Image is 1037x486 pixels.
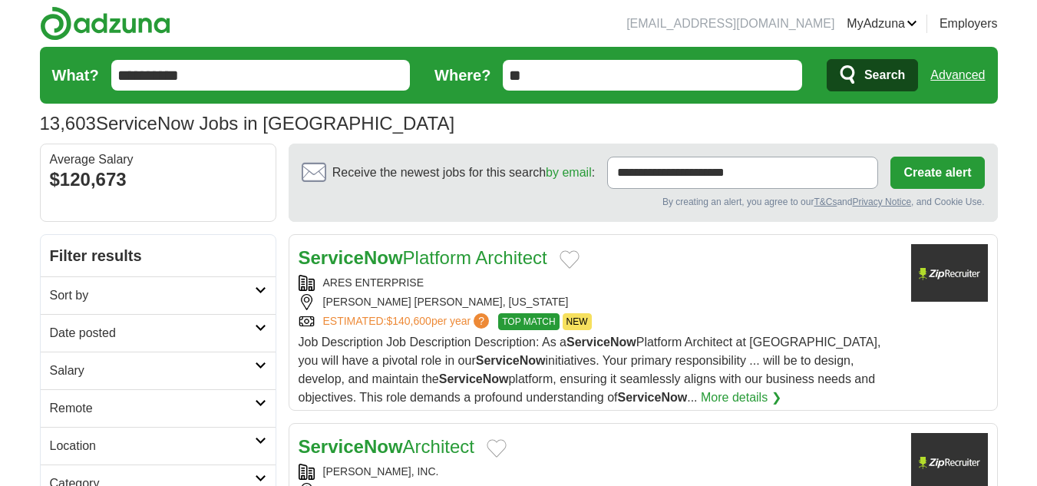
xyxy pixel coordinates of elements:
a: ServiceNowPlatform Architect [299,247,547,268]
span: 13,603 [40,110,96,137]
span: TOP MATCH [498,313,559,330]
a: Remote [41,389,276,427]
a: T&Cs [814,197,837,207]
a: Privacy Notice [852,197,911,207]
a: Sort by [41,276,276,314]
div: Average Salary [50,154,266,166]
h2: Salary [50,362,255,380]
a: ESTIMATED:$140,600per year? [323,313,493,330]
a: Advanced [930,60,985,91]
a: Salary [41,352,276,389]
span: Receive the newest jobs for this search : [332,164,595,182]
strong: ServiceNow [476,354,546,367]
div: ARES ENTERPRISE [299,275,899,291]
strong: ServiceNow [439,372,509,385]
img: Adzuna logo [40,6,170,41]
span: ? [474,313,489,329]
img: Company logo [911,244,988,302]
span: NEW [563,313,592,330]
li: [EMAIL_ADDRESS][DOMAIN_NAME] [626,15,834,33]
button: Search [827,59,918,91]
h1: ServiceNow Jobs in [GEOGRAPHIC_DATA] [40,113,455,134]
h2: Sort by [50,286,255,305]
a: ServiceNowArchitect [299,436,474,457]
span: Search [864,60,905,91]
div: [PERSON_NAME], INC. [299,464,899,480]
h2: Filter results [41,235,276,276]
label: Where? [434,64,490,87]
button: Add to favorite jobs [560,250,580,269]
div: By creating an alert, you agree to our and , and Cookie Use. [302,195,985,209]
a: MyAdzuna [847,15,917,33]
label: What? [52,64,99,87]
a: by email [546,166,592,179]
span: Job Description Job Description Description: As a Platform Architect at [GEOGRAPHIC_DATA], you wi... [299,336,881,404]
a: Location [41,427,276,465]
h2: Date posted [50,324,255,342]
div: [PERSON_NAME] [PERSON_NAME], [US_STATE] [299,294,899,310]
h2: Location [50,437,255,455]
strong: ServiceNow [566,336,636,349]
a: More details ❯ [701,388,781,407]
strong: ServiceNow [299,247,403,268]
h2: Remote [50,399,255,418]
button: Create alert [890,157,984,189]
strong: ServiceNow [299,436,403,457]
a: Date posted [41,314,276,352]
button: Add to favorite jobs [487,439,507,458]
span: $140,600 [386,315,431,327]
a: Employers [940,15,998,33]
strong: ServiceNow [617,391,687,404]
div: $120,673 [50,166,266,193]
